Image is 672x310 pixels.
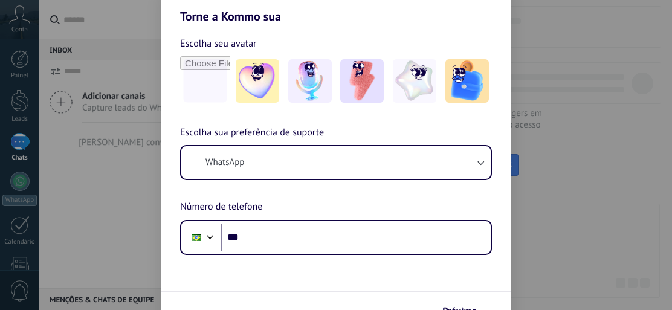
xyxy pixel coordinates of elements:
[181,146,491,179] button: WhatsApp
[236,59,279,103] img: -1.jpeg
[445,59,489,103] img: -5.jpeg
[205,157,244,169] span: WhatsApp
[180,125,324,141] span: Escolha sua preferência de suporte
[393,59,436,103] img: -4.jpeg
[180,36,257,51] span: Escolha seu avatar
[340,59,384,103] img: -3.jpeg
[288,59,332,103] img: -2.jpeg
[185,225,208,250] div: Brazil: + 55
[180,199,262,215] span: Número de telefone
